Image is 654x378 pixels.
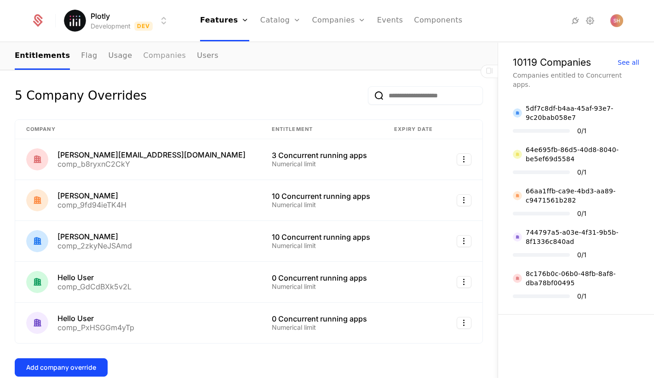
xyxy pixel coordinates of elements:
[272,324,372,331] div: Numerical limit
[15,120,261,139] th: Company
[513,150,522,159] img: 64e695fb-86d5-40d8-8040-be5ef69d5584
[513,57,591,67] div: 10119 Companies
[143,43,186,70] a: Companies
[272,243,372,249] div: Numerical limit
[513,191,522,200] img: 66aa1ffb-ca9e-4bd3-aa89-c9471561b282
[57,274,132,281] div: Hello User
[272,152,372,159] div: 3 Concurrent running apps
[57,192,126,199] div: [PERSON_NAME]
[26,312,48,334] img: Hello User
[26,189,48,211] img: Sami el Feki
[134,22,153,31] span: Dev
[577,210,586,217] div: 0 / 1
[570,15,581,26] a: Integrations
[526,186,639,205] div: 66aa1ffb-ca9e-4bd3-aa89-c9471561b282
[618,59,639,66] div: See all
[577,169,586,175] div: 0 / 1
[383,120,445,139] th: Expiry date
[526,228,639,246] div: 744797a5-a03e-4f31-9b5b-8f1336c840ad
[272,274,372,282] div: 0 Concurrent running apps
[457,317,471,329] button: Select action
[272,315,372,322] div: 0 Concurrent running apps
[272,283,372,290] div: Numerical limit
[57,315,134,322] div: Hello User
[57,283,132,290] div: comp_GdCdBXk5v2L
[585,15,596,26] a: Settings
[272,192,372,200] div: 10 Concurrent running apps
[57,324,134,331] div: comp_PxHSGGm4yTp
[64,10,86,32] img: Plotly
[272,233,372,241] div: 10 Concurrent running apps
[109,43,132,70] a: Usage
[526,269,639,288] div: 8c176b0c-06b0-48fb-8af8-dba78bf00495
[513,274,522,283] img: 8c176b0c-06b0-48fb-8af8-dba78bf00495
[513,71,639,89] div: Companies entitled to Concurrent apps.
[57,233,132,240] div: [PERSON_NAME]
[15,43,70,70] a: Entitlements
[457,194,471,206] button: Select action
[610,14,623,27] button: Open user button
[15,358,108,377] button: Add company override
[15,86,147,105] div: 5 Company Overrides
[513,232,522,242] img: 744797a5-a03e-4f31-9b5b-8f1336c840ad
[15,43,218,70] ul: Choose Sub Page
[457,276,471,288] button: Select action
[26,363,96,372] div: Add company override
[513,108,522,118] img: 5df7c8df-b4aa-45af-93e7-9c20bab058e7
[91,22,131,31] div: Development
[91,11,110,22] span: Plotly
[26,148,48,170] img: sylvain.hareng@plotly.com
[610,14,623,27] img: S H
[26,230,48,252] img: Sami Feki
[57,151,246,158] div: [PERSON_NAME][EMAIL_ADDRESS][DOMAIN_NAME]
[526,104,639,122] div: 5df7c8df-b4aa-45af-93e7-9c20bab058e7
[457,153,471,165] button: Select action
[197,43,218,70] a: Users
[577,128,586,134] div: 0 / 1
[81,43,97,70] a: Flag
[57,201,126,209] div: comp_9fd94ieTK4H
[67,11,170,31] button: Select environment
[15,43,483,70] nav: Main
[261,120,383,139] th: Entitlement
[577,252,586,258] div: 0 / 1
[457,235,471,247] button: Select action
[272,202,372,208] div: Numerical limit
[272,161,372,167] div: Numerical limit
[577,293,586,299] div: 0 / 1
[57,160,246,168] div: comp_b8ryxnC2CkY
[526,145,639,164] div: 64e695fb-86d5-40d8-8040-be5ef69d5584
[26,271,48,293] img: Hello User
[57,242,132,249] div: comp_2zkyNeJSAmd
